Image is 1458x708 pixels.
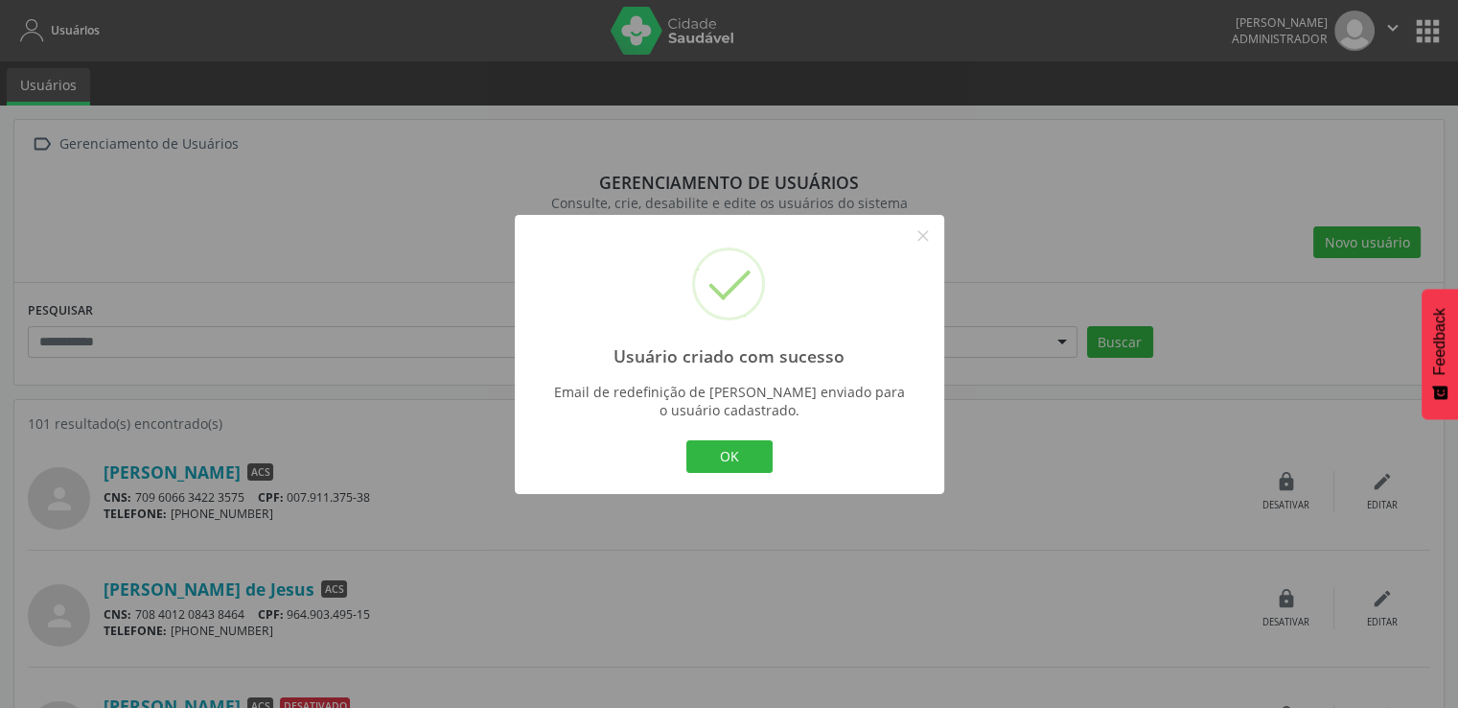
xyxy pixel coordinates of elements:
span: Feedback [1431,308,1448,375]
button: Close this dialog [907,220,939,252]
div: Email de redefinição de [PERSON_NAME] enviado para o usuário cadastrado. [552,383,905,419]
button: OK [686,440,773,473]
button: Feedback - Mostrar pesquisa [1422,289,1458,419]
h2: Usuário criado com sucesso [613,346,845,366]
